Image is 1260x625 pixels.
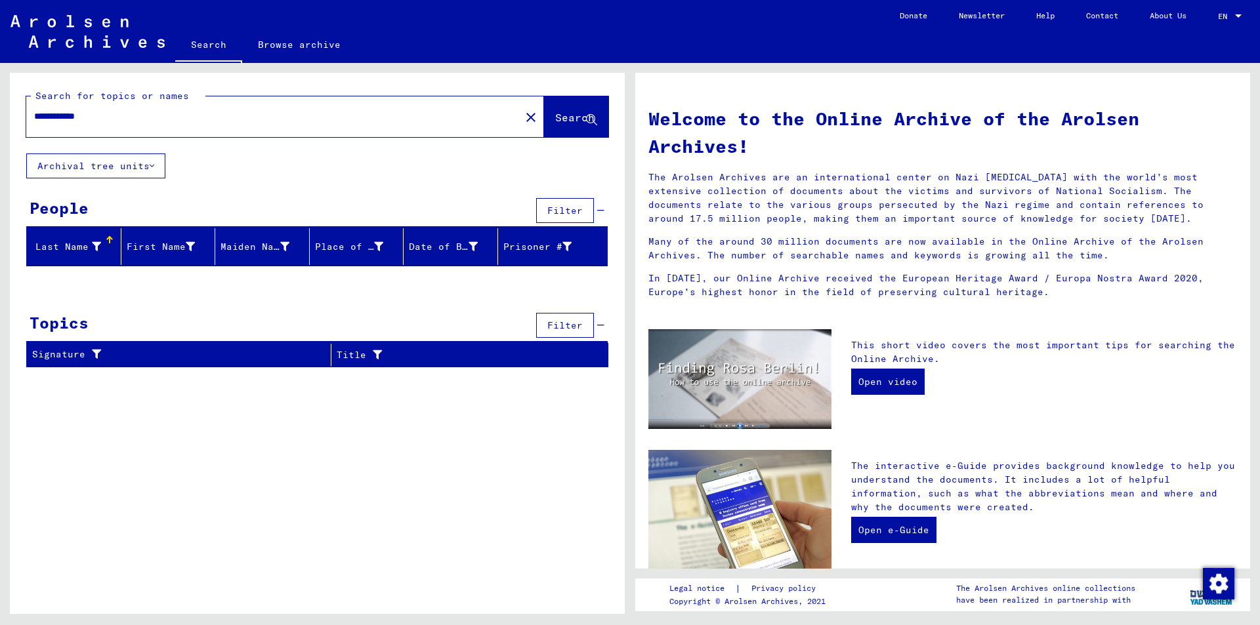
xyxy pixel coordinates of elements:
[32,348,314,361] div: Signature
[175,29,242,63] a: Search
[220,236,309,257] div: Maiden Name
[851,517,936,543] a: Open e-Guide
[547,319,583,331] span: Filter
[32,240,101,254] div: Last Name
[648,329,831,429] img: video.jpg
[315,240,384,254] div: Place of Birth
[404,228,498,265] mat-header-cell: Date of Birth
[851,369,925,395] a: Open video
[1187,578,1236,611] img: yv_logo.png
[32,236,121,257] div: Last Name
[26,153,165,178] button: Archival tree units
[518,104,544,130] button: Clear
[215,228,310,265] mat-header-cell: Maiden Name
[1203,568,1234,599] img: Change consent
[503,236,592,257] div: Prisoner #
[956,582,1135,594] p: The Arolsen Archives online collections
[30,311,89,334] div: Topics
[851,338,1237,366] p: This short video covers the most important tips for searching the Online Archive.
[310,228,404,265] mat-header-cell: Place of Birth
[409,236,497,257] div: Date of Birth
[10,15,165,48] img: Arolsen_neg.svg
[544,96,608,137] button: Search
[35,90,189,102] mat-label: Search for topics or names
[27,228,121,265] mat-header-cell: Last Name
[851,459,1237,514] p: The interactive e-Guide provides background knowledge to help you understand the documents. It in...
[127,240,196,254] div: First Name
[648,450,831,572] img: eguide.jpg
[956,594,1135,606] p: have been realized in partnership with
[536,198,594,223] button: Filter
[547,205,583,216] span: Filter
[30,196,89,220] div: People
[337,344,592,365] div: Title
[648,235,1237,262] p: Many of the around 30 million documents are now available in the Online Archive of the Arolsen Ar...
[503,240,572,254] div: Prisoner #
[648,105,1237,160] h1: Welcome to the Online Archive of the Arolsen Archives!
[523,110,539,125] mat-icon: close
[498,228,608,265] mat-header-cell: Prisoner #
[648,272,1237,299] p: In [DATE], our Online Archive received the European Heritage Award / Europa Nostra Award 2020, Eu...
[669,595,831,607] p: Copyright © Arolsen Archives, 2021
[121,228,216,265] mat-header-cell: First Name
[1218,12,1232,21] span: EN
[127,236,215,257] div: First Name
[242,29,356,60] a: Browse archive
[536,313,594,338] button: Filter
[648,171,1237,226] p: The Arolsen Archives are an international center on Nazi [MEDICAL_DATA] with the world’s most ext...
[337,348,576,362] div: Title
[315,236,404,257] div: Place of Birth
[555,111,595,124] span: Search
[32,344,331,365] div: Signature
[669,582,735,595] a: Legal notice
[220,240,289,254] div: Maiden Name
[741,582,831,595] a: Privacy policy
[409,240,478,254] div: Date of Birth
[669,582,831,595] div: |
